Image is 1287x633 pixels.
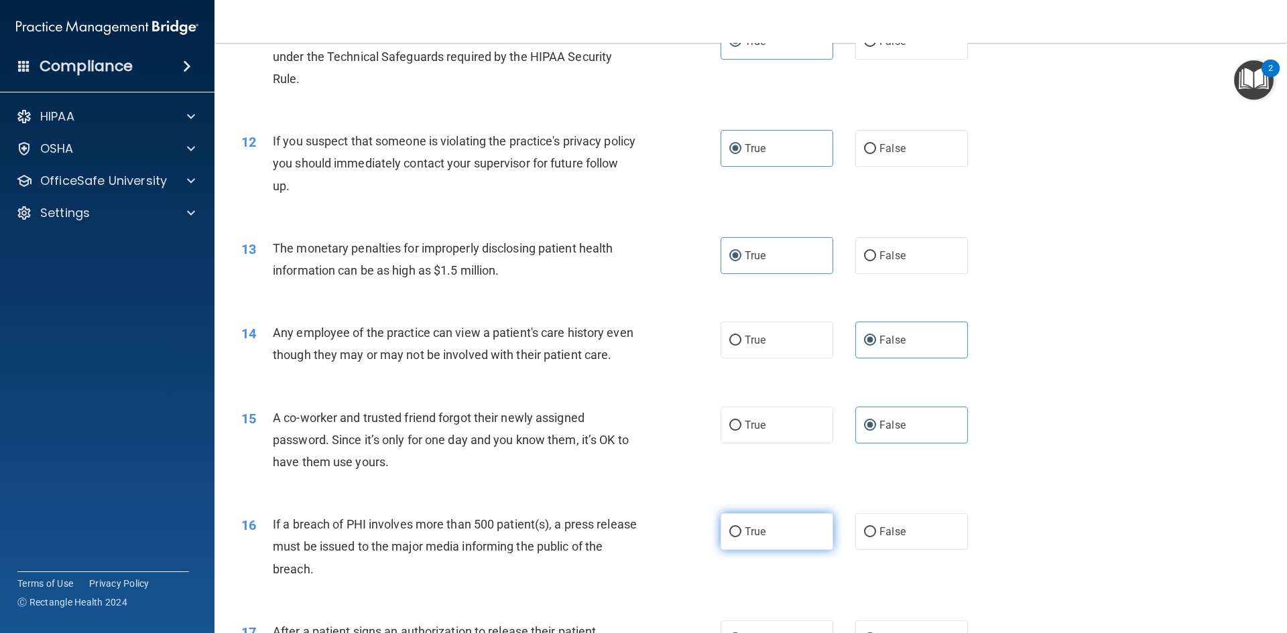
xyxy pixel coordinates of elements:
input: True [729,336,741,346]
input: True [729,144,741,154]
div: 2 [1268,68,1273,86]
span: False [879,142,906,155]
span: If a breach of PHI involves more than 500 patient(s), a press release must be issued to the major... [273,517,637,575]
input: False [864,144,876,154]
iframe: Drift Widget Chat Controller [1220,541,1271,591]
span: True [745,525,765,538]
a: Terms of Use [17,577,73,590]
span: False [879,249,906,262]
span: Ⓒ Rectangle Health 2024 [17,595,127,609]
a: Settings [16,205,195,221]
p: OSHA [40,141,74,157]
p: OfficeSafe University [40,173,167,189]
input: True [729,421,741,431]
span: 12 [241,134,256,150]
img: PMB logo [16,14,198,41]
span: 16 [241,517,256,533]
span: True [745,142,765,155]
span: True [745,249,765,262]
span: False [879,334,906,346]
span: 14 [241,326,256,342]
p: Settings [40,205,90,221]
span: 13 [241,241,256,257]
a: HIPAA [16,109,195,125]
p: HIPAA [40,109,74,125]
input: True [729,527,741,537]
span: The establishment of computer passwords and firewalls would fall under the Technical Safeguards r... [273,27,629,85]
span: 15 [241,411,256,427]
span: The monetary penalties for improperly disclosing patient health information can be as high as $1.... [273,241,613,277]
input: True [729,251,741,261]
input: False [864,336,876,346]
span: Any employee of the practice can view a patient's care history even though they may or may not be... [273,326,633,362]
span: True [745,334,765,346]
span: If you suspect that someone is violating the practice's privacy policy you should immediately con... [273,134,635,192]
input: False [864,421,876,431]
input: False [864,251,876,261]
input: False [864,527,876,537]
span: True [745,419,765,431]
a: OSHA [16,141,195,157]
button: Open Resource Center, 2 new notifications [1234,60,1274,100]
span: A co-worker and trusted friend forgot their newly assigned password. Since it’s only for one day ... [273,411,629,469]
a: Privacy Policy [89,577,149,590]
h4: Compliance [40,57,133,76]
span: False [879,525,906,538]
span: False [879,419,906,431]
a: OfficeSafe University [16,173,195,189]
